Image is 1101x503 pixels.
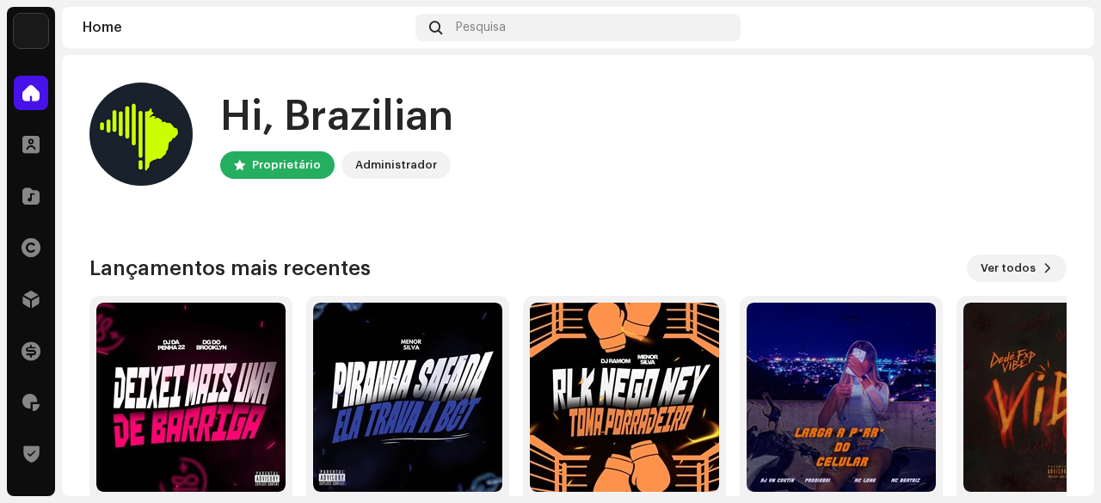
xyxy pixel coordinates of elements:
[747,303,936,492] img: 00f97256-ff58-4cec-a8f8-2fcb5527d621
[355,155,437,175] div: Administrador
[456,21,506,34] span: Pesquisa
[96,303,286,492] img: 060c2189-ab2c-453e-9f3a-4c9277f9c53b
[89,83,193,186] img: 7b092bcd-1f7b-44aa-9736-f4bc5021b2f1
[83,21,409,34] div: Home
[313,303,502,492] img: 8d3e54d9-29d9-4053-86e3-dcb12bd99283
[220,89,453,144] div: Hi, Brazilian
[967,255,1067,282] button: Ver todos
[1046,14,1073,41] img: 7b092bcd-1f7b-44aa-9736-f4bc5021b2f1
[89,255,371,282] h3: Lançamentos mais recentes
[530,303,719,492] img: adae57ac-6b37-43ff-8fab-4bd04ce0c260
[981,251,1036,285] span: Ver todos
[252,155,321,175] div: Proprietário
[14,14,48,48] img: 71bf27a5-dd94-4d93-852c-61362381b7db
